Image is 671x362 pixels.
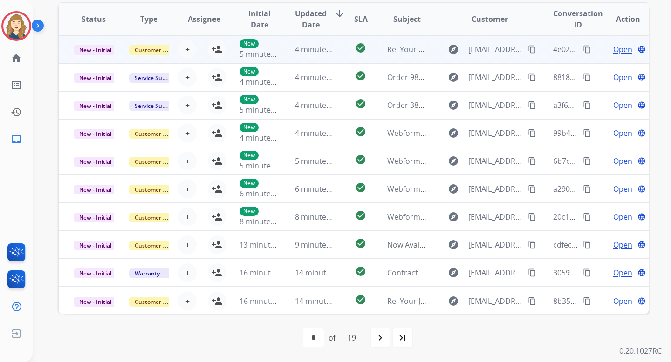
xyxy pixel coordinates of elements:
[583,45,591,54] mat-icon: content_copy
[329,332,335,343] div: of
[240,49,289,59] span: 5 minutes ago
[129,101,182,111] span: Service Support
[448,155,459,167] mat-icon: explore
[397,332,408,343] mat-icon: last_page
[583,129,591,137] mat-icon: content_copy
[375,332,386,343] mat-icon: navigate_next
[468,72,522,83] span: [EMAIL_ADDRESS][DOMAIN_NAME]
[240,188,289,199] span: 6 minutes ago
[637,45,646,54] mat-icon: language
[240,95,259,104] p: New
[528,129,536,137] mat-icon: content_copy
[240,77,289,87] span: 4 minutes ago
[212,155,223,167] mat-icon: person_add
[448,183,459,194] mat-icon: explore
[355,70,366,81] mat-icon: check_circle
[129,157,190,167] span: Customer Support
[74,297,117,307] span: New - Initial
[637,129,646,137] mat-icon: language
[178,180,197,198] button: +
[387,212,598,222] span: Webform from [EMAIL_ADDRESS][DOMAIN_NAME] on [DATE]
[185,211,190,222] span: +
[472,13,508,25] span: Customer
[185,100,190,111] span: +
[240,240,294,250] span: 13 minutes ago
[178,124,197,142] button: +
[387,100,550,110] span: Order 383b1361-fcd1-44b9-9dbb-1cce7ff3569a
[355,98,366,109] mat-icon: check_circle
[340,328,363,347] div: 19
[74,213,117,222] span: New - Initial
[528,157,536,165] mat-icon: content_copy
[295,240,345,250] span: 9 minutes ago
[468,183,522,194] span: [EMAIL_ADDRESS][DOMAIN_NAME]
[468,100,522,111] span: [EMAIL_ADDRESS][DOMAIN_NAME]
[583,157,591,165] mat-icon: content_copy
[637,268,646,277] mat-icon: language
[74,185,117,194] span: New - Initial
[334,8,345,19] mat-icon: arrow_downward
[355,154,366,165] mat-icon: check_circle
[240,8,280,30] span: Initial Date
[129,73,182,83] span: Service Support
[528,185,536,193] mat-icon: content_copy
[468,267,522,278] span: [EMAIL_ADDRESS][DOMAIN_NAME]
[613,72,632,83] span: Open
[468,211,522,222] span: [EMAIL_ADDRESS][DOMAIN_NAME]
[448,267,459,278] mat-icon: explore
[448,211,459,222] mat-icon: explore
[240,151,259,160] p: New
[528,241,536,249] mat-icon: content_copy
[129,45,190,55] span: Customer Support
[613,267,632,278] span: Open
[240,39,259,48] p: New
[613,183,632,194] span: Open
[178,96,197,114] button: +
[212,295,223,307] mat-icon: person_add
[553,8,603,30] span: Conversation ID
[295,100,345,110] span: 4 minutes ago
[295,128,345,138] span: 4 minutes ago
[448,72,459,83] mat-icon: explore
[240,123,259,132] p: New
[240,67,259,76] p: New
[11,134,22,145] mat-icon: inbox
[74,101,117,111] span: New - Initial
[468,127,522,139] span: [EMAIL_ADDRESS][DOMAIN_NAME]
[178,152,197,170] button: +
[613,100,632,111] span: Open
[528,268,536,277] mat-icon: content_copy
[240,268,294,278] span: 16 minutes ago
[448,239,459,250] mat-icon: explore
[468,295,522,307] span: [EMAIL_ADDRESS][DOMAIN_NAME]
[74,129,117,139] span: New - Initial
[240,216,289,227] span: 8 minutes ago
[240,179,259,188] p: New
[637,241,646,249] mat-icon: language
[295,72,345,82] span: 4 minutes ago
[468,239,522,250] span: [EMAIL_ADDRESS][DOMAIN_NAME]
[185,267,190,278] span: +
[393,13,421,25] span: Subject
[74,73,117,83] span: New - Initial
[528,297,536,305] mat-icon: content_copy
[212,72,223,83] mat-icon: person_add
[185,127,190,139] span: +
[613,295,632,307] span: Open
[583,297,591,305] mat-icon: content_copy
[387,268,567,278] span: Contract ID Needed for LA966515 - Ticket #1163045
[354,13,368,25] span: SLA
[129,268,177,278] span: Warranty Ops
[240,296,294,306] span: 16 minutes ago
[613,211,632,222] span: Open
[528,45,536,54] mat-icon: content_copy
[468,155,522,167] span: [EMAIL_ADDRESS][DOMAIN_NAME]
[178,235,197,254] button: +
[3,13,29,39] img: avatar
[468,44,522,55] span: [EMAIL_ADDRESS][DOMAIN_NAME]
[212,211,223,222] mat-icon: person_add
[637,101,646,109] mat-icon: language
[129,185,190,194] span: Customer Support
[355,182,366,193] mat-icon: check_circle
[637,213,646,221] mat-icon: language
